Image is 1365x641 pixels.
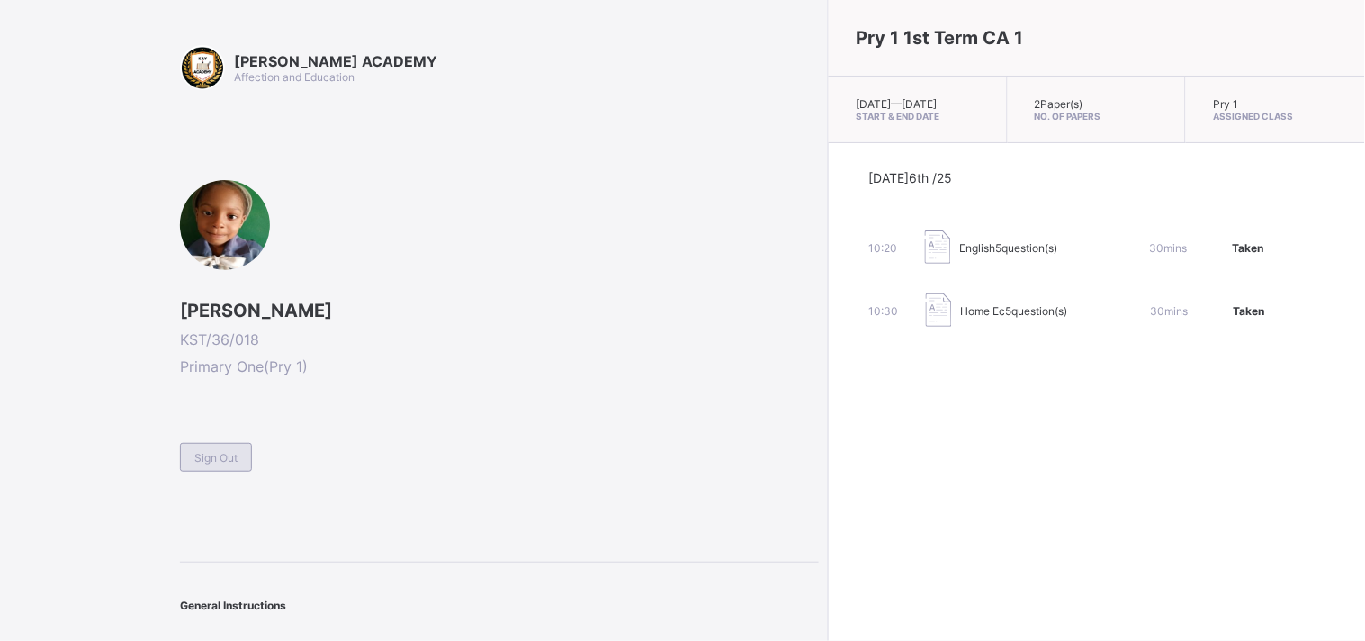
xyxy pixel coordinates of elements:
[960,241,996,255] span: English
[180,357,819,375] span: Primary One ( Pry 1 )
[234,52,437,70] span: [PERSON_NAME] ACADEMY
[1035,111,1159,122] span: No. of Papers
[194,451,238,465] span: Sign Out
[1234,304,1265,318] span: Taken
[180,599,286,612] span: General Instructions
[1151,304,1189,318] span: 30 mins
[180,330,819,348] span: KST/36/018
[1150,241,1188,255] span: 30 mins
[869,170,953,185] span: [DATE] 6th /25
[1213,111,1338,122] span: Assigned Class
[996,241,1058,255] span: 5 question(s)
[234,70,355,84] span: Affection and Education
[869,304,899,318] span: 10:30
[180,300,819,321] span: [PERSON_NAME]
[856,111,980,122] span: Start & End Date
[926,293,952,327] img: take_paper.cd97e1aca70de81545fe8e300f84619e.svg
[925,230,951,264] img: take_paper.cd97e1aca70de81545fe8e300f84619e.svg
[856,97,937,111] span: [DATE] — [DATE]
[869,241,898,255] span: 10:20
[1213,97,1238,111] span: Pry 1
[961,304,1006,318] span: Home Ec
[1035,97,1083,111] span: 2 Paper(s)
[856,27,1023,49] span: Pry 1 1st Term CA 1
[1233,241,1264,255] span: Taken
[1006,304,1068,318] span: 5 question(s)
